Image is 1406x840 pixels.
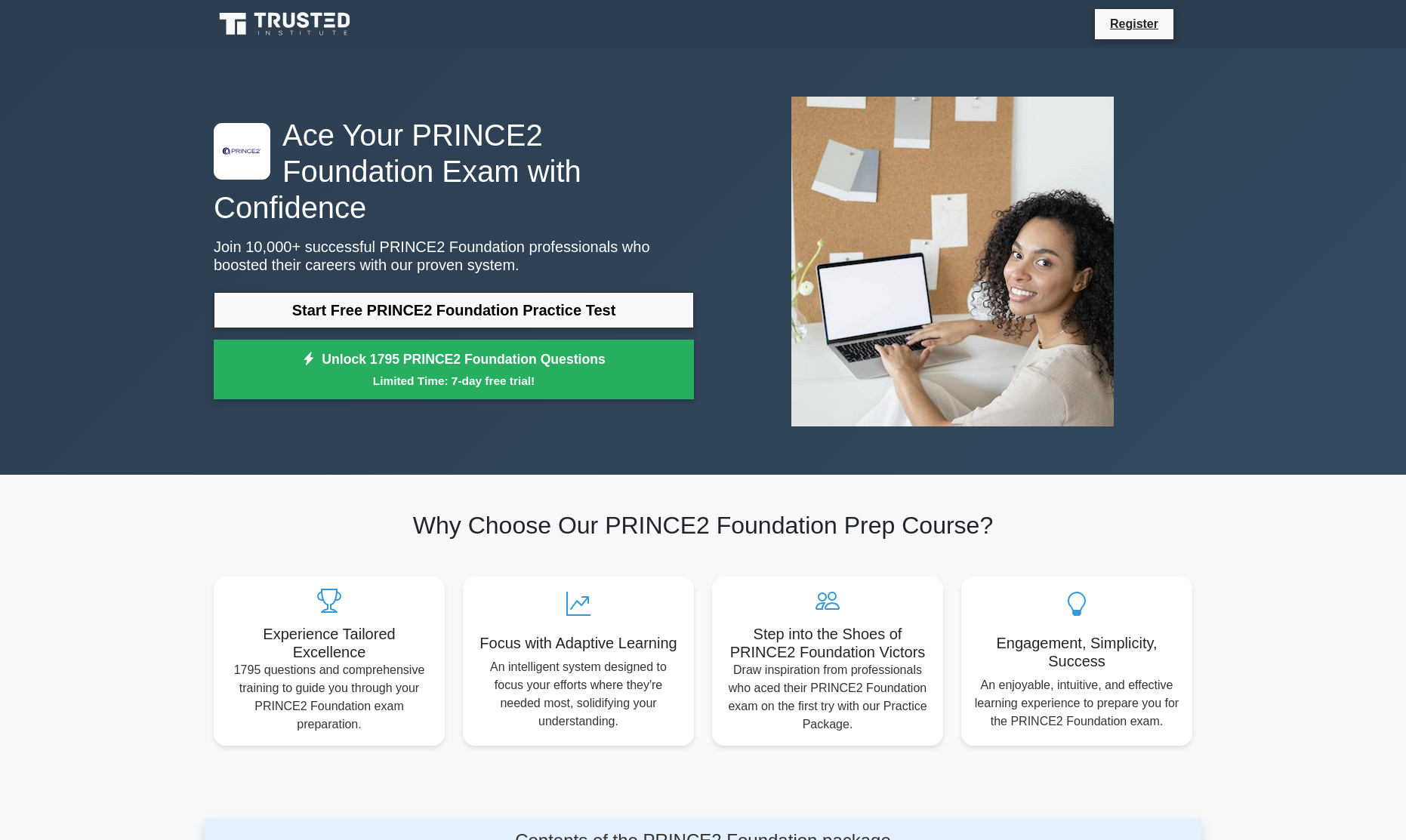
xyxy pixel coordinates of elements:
[226,661,433,734] p: 1795 questions and comprehensive training to guide you through your PRINCE2 Foundation exam prepa...
[214,117,694,226] h1: Ace Your PRINCE2 Foundation Exam with Confidence
[973,634,1180,670] h5: Engagement, Simplicity, Success
[214,511,1192,540] h2: Why Choose Our PRINCE2 Foundation Prep Course?
[214,238,694,274] p: Join 10,000+ successful PRINCE2 Foundation professionals who boosted their careers with our prove...
[1101,14,1167,33] a: Register
[214,340,694,400] a: Unlock 1795 PRINCE2 Foundation QuestionsLimited Time: 7-day free trial!
[214,292,694,328] a: Start Free PRINCE2 Foundation Practice Test
[973,676,1180,731] p: An enjoyable, intuitive, and effective learning experience to prepare you for the PRINCE2 Foundat...
[233,372,675,389] small: Limited Time: 7-day free trial!
[724,661,931,734] p: Draw inspiration from professionals who aced their PRINCE2 Foundation exam on the first try with ...
[475,658,682,731] p: An intelligent system designed to focus your efforts where they're needed most, solidifying your ...
[226,625,433,661] h5: Experience Tailored Excellence
[724,625,931,661] h5: Step into the Shoes of PRINCE2 Foundation Victors
[475,634,682,652] h5: Focus with Adaptive Learning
